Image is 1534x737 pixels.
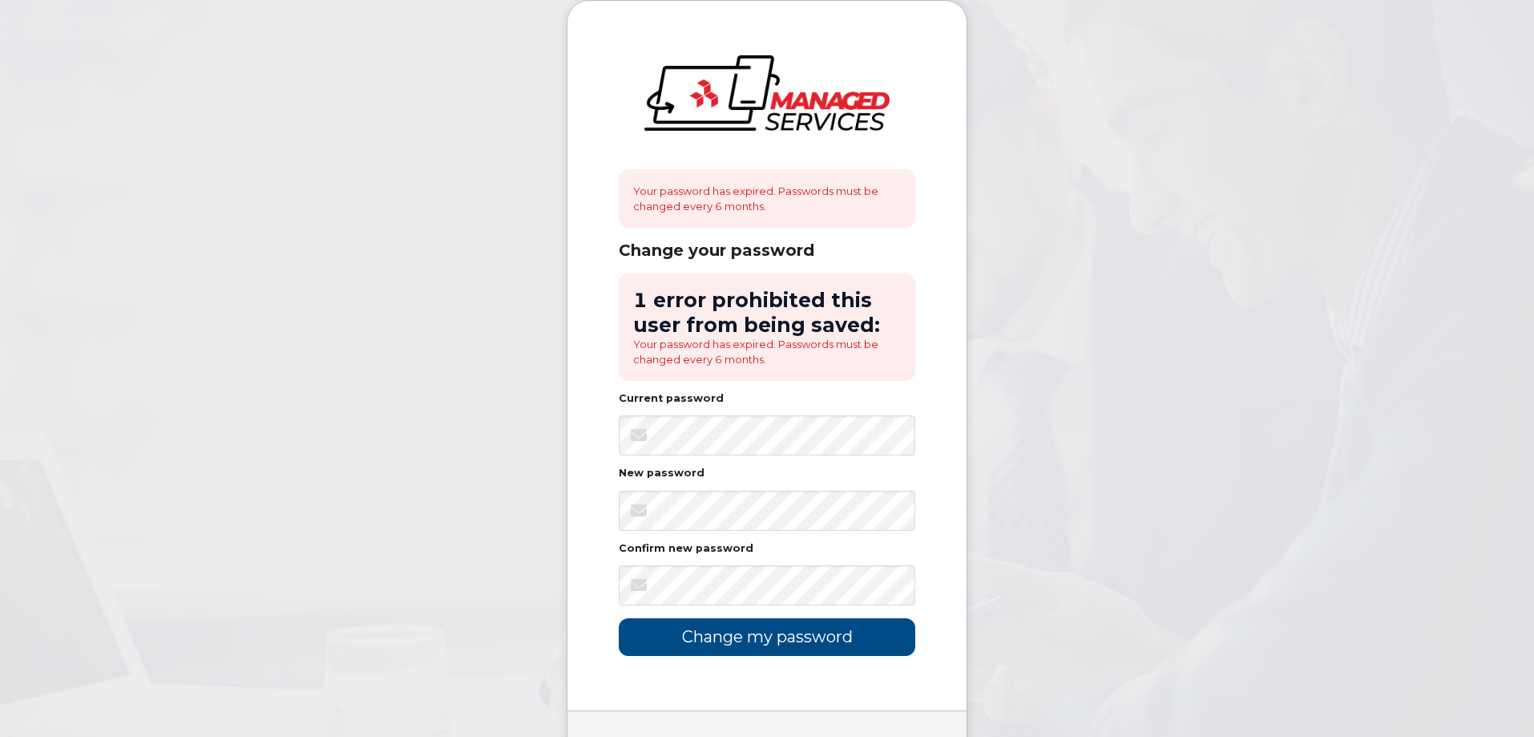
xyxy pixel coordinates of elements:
div: Change your password [619,241,915,261]
label: Confirm new password [619,544,753,554]
img: logo-large.png [644,55,890,131]
label: Current password [619,394,724,404]
div: Your password has expired. Passwords must be changed every 6 months. [619,169,915,228]
h2: 1 error prohibited this user from being saved: [633,288,901,337]
li: Your password has expired. Passwords must be changed every 6 months. [633,337,901,366]
label: New password [619,468,704,479]
input: Change my password [619,618,915,656]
